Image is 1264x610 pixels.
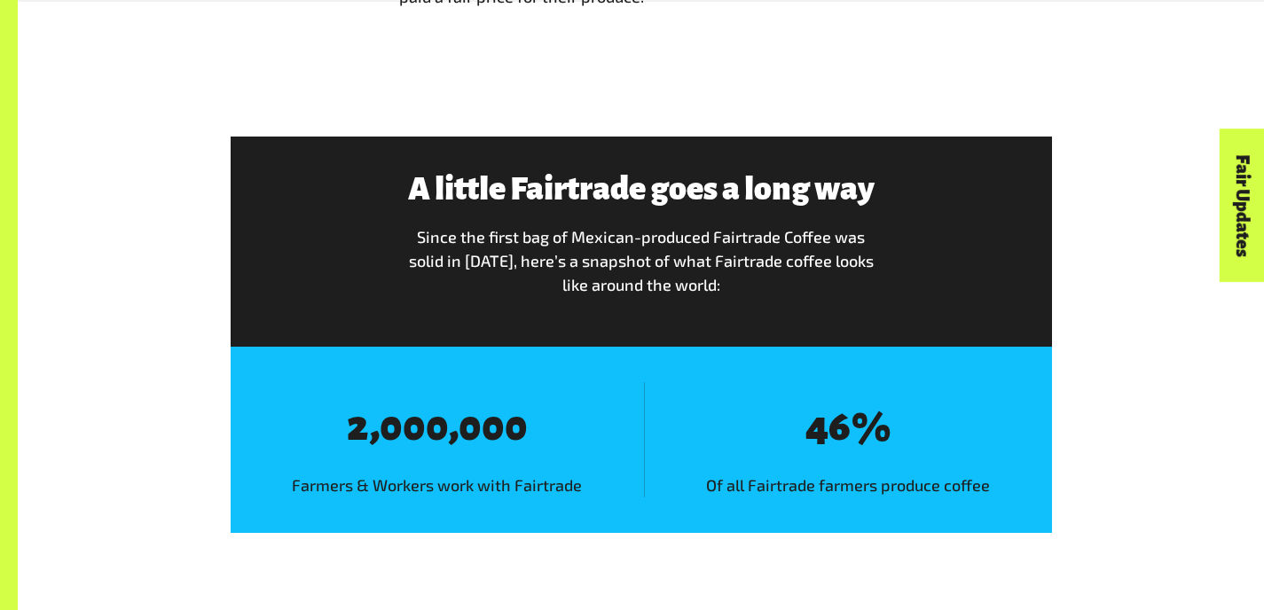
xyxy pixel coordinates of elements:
[370,403,380,448] span: ,
[380,405,403,450] div: 0
[409,227,874,294] span: Since the first bag of Mexican-produced Fairtrade Coffee was solid in [DATE], here’s a snapshot o...
[649,473,1047,497] span: Of all Fairtrade farmers produce coffee
[828,405,851,450] div: 6
[403,405,426,450] div: 0
[459,405,482,450] div: 0
[449,403,459,448] span: ,
[235,473,639,497] span: Farmers & Workers work with Fairtrade
[505,405,528,450] div: 0
[405,172,875,207] h3: A little Fairtrade goes a long way
[426,405,449,450] div: 0
[347,405,368,450] div: 2
[482,405,505,450] div: 0
[805,405,828,450] div: 4
[852,406,891,450] span: %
